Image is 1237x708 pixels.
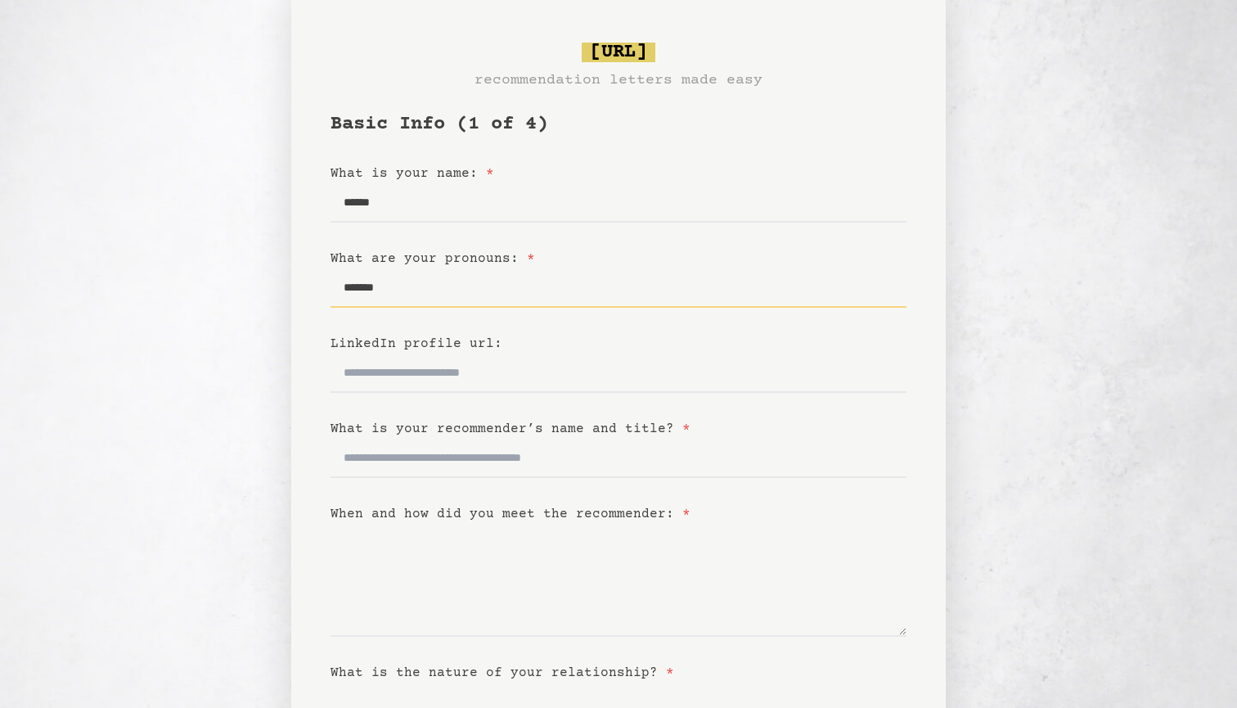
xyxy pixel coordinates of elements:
[331,665,674,680] label: What is the nature of your relationship?
[331,111,906,138] h1: Basic Info (1 of 4)
[331,422,690,436] label: What is your recommender’s name and title?
[331,507,690,521] label: When and how did you meet the recommender:
[475,69,762,92] h3: recommendation letters made easy
[582,43,655,62] span: [URL]
[331,166,494,181] label: What is your name:
[331,336,502,351] label: LinkedIn profile url:
[331,251,535,266] label: What are your pronouns:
